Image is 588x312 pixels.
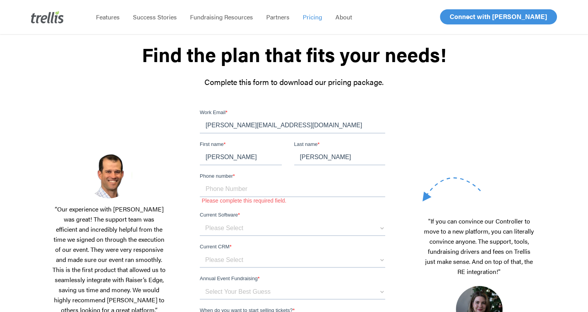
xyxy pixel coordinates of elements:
[126,13,183,21] a: Success Stories
[190,12,253,21] span: Fundraising Resources
[133,12,177,21] span: Success Stories
[422,216,536,286] p: "If you can convince our Controller to move to a new platform, you can literally convince anyone....
[335,12,352,21] span: About
[266,12,290,21] span: Partners
[450,12,547,21] span: Connect with [PERSON_NAME]
[96,12,120,21] span: Features
[440,9,557,24] a: Connect with [PERSON_NAME]
[89,13,126,21] a: Features
[303,12,322,21] span: Pricing
[329,13,359,21] a: About
[31,11,64,23] img: Trellis
[52,76,536,87] p: Complete this form to download our pricing package.
[183,13,260,21] a: Fundraising Resources
[260,13,296,21] a: Partners
[296,13,329,21] a: Pricing
[85,152,132,198] img: Screenshot-2025-03-18-at-2.39.01%E2%80%AFPM.png
[142,40,446,68] strong: Find the plan that fits your needs!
